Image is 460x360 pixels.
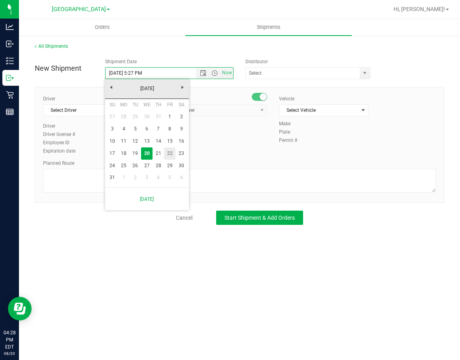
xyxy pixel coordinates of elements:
[19,19,185,36] a: Orders
[107,147,118,160] a: 17
[8,297,32,320] iframe: Resource center
[224,215,295,221] span: Start Shipment & Add Orders
[246,24,291,31] span: Shipments
[164,160,175,172] a: 29
[6,74,14,82] inline-svg: Outbound
[107,160,118,172] a: 24
[153,135,164,147] a: 14
[4,329,15,351] p: 04:28 PM EDT
[130,160,141,172] a: 26
[279,105,358,116] span: Select Vehicle
[221,67,234,79] span: Set Current date
[6,23,14,31] inline-svg: Analytics
[4,351,15,356] p: 08/20
[35,43,68,49] a: All Shipments
[246,68,356,79] input: Select
[175,160,187,172] a: 30
[118,135,130,147] a: 11
[141,123,153,135] a: 6
[43,139,83,146] label: Employee ID
[84,24,121,31] span: Orders
[196,70,210,76] span: Open the date view
[52,6,106,13] span: [GEOGRAPHIC_DATA]
[245,58,268,65] label: Distributor
[43,105,122,116] span: Select Driver
[216,211,303,225] button: Start Shipment & Add Orders
[141,147,153,160] a: 20
[164,172,175,184] a: 5
[130,147,141,160] a: 19
[164,147,175,160] a: 22
[185,19,352,36] a: Shipments
[358,105,368,116] span: select
[208,70,221,76] span: Open the time view
[43,147,83,155] label: Expiration date
[6,40,14,48] inline-svg: Inbound
[279,137,303,144] label: Permit #
[130,99,141,111] th: Tuesday
[105,58,137,65] label: Shipment Date
[6,91,14,99] inline-svg: Retail
[177,81,189,93] a: Next
[164,135,175,147] a: 15
[279,128,303,136] label: Plate
[6,57,14,65] inline-svg: Inventory
[118,99,130,111] th: Monday
[43,123,83,130] label: Driver
[164,99,175,111] th: Friday
[130,135,141,147] a: 12
[130,172,141,184] a: 2
[175,135,187,147] a: 16
[107,123,118,135] a: 3
[6,108,14,116] inline-svg: Reports
[43,160,74,166] span: Planned Route
[107,111,118,123] a: 27
[118,172,130,184] a: 1
[360,68,370,79] span: select
[107,172,118,184] a: 31
[141,99,153,111] th: Wednesday
[105,81,117,93] a: Previous
[153,147,164,160] a: 21
[109,191,185,207] a: [DATE]
[141,135,153,147] a: 13
[141,147,153,160] td: Current focused date is 8/20/2025
[175,99,187,111] th: Saturday
[43,95,55,102] label: Driver
[153,123,164,135] a: 7
[35,64,93,72] h4: New Shipment
[118,123,130,135] a: 4
[164,123,175,135] a: 8
[153,172,164,184] a: 4
[130,111,141,123] a: 29
[141,111,153,123] a: 30
[394,6,445,12] span: Hi, [PERSON_NAME]!
[153,160,164,172] a: 28
[279,95,294,102] label: Vehicle
[141,172,153,184] a: 3
[153,111,164,123] a: 31
[175,123,187,135] a: 9
[105,83,190,95] a: [DATE]
[279,120,303,127] label: Make
[164,111,175,123] a: 1
[118,160,130,172] a: 25
[141,160,153,172] a: 27
[175,111,187,123] a: 2
[118,111,130,123] a: 28
[175,147,187,160] a: 23
[118,147,130,160] a: 18
[176,214,192,222] a: Cancel
[107,135,118,147] a: 10
[153,99,164,111] th: Thursday
[107,99,118,111] th: Sunday
[43,131,83,138] label: Driver license #
[175,172,187,184] a: 6
[130,123,141,135] a: 5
